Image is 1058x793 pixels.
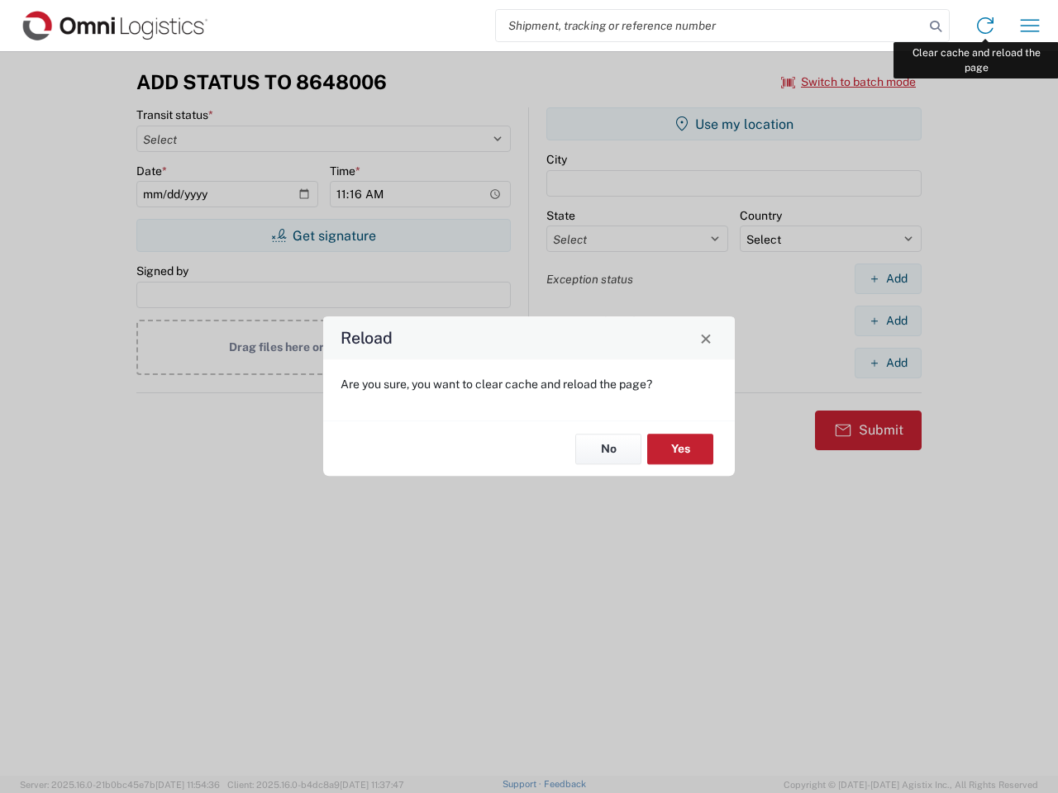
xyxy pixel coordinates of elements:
p: Are you sure, you want to clear cache and reload the page? [341,377,717,392]
button: Yes [647,434,713,464]
button: Close [694,326,717,349]
input: Shipment, tracking or reference number [496,10,924,41]
h4: Reload [341,326,393,350]
button: No [575,434,641,464]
